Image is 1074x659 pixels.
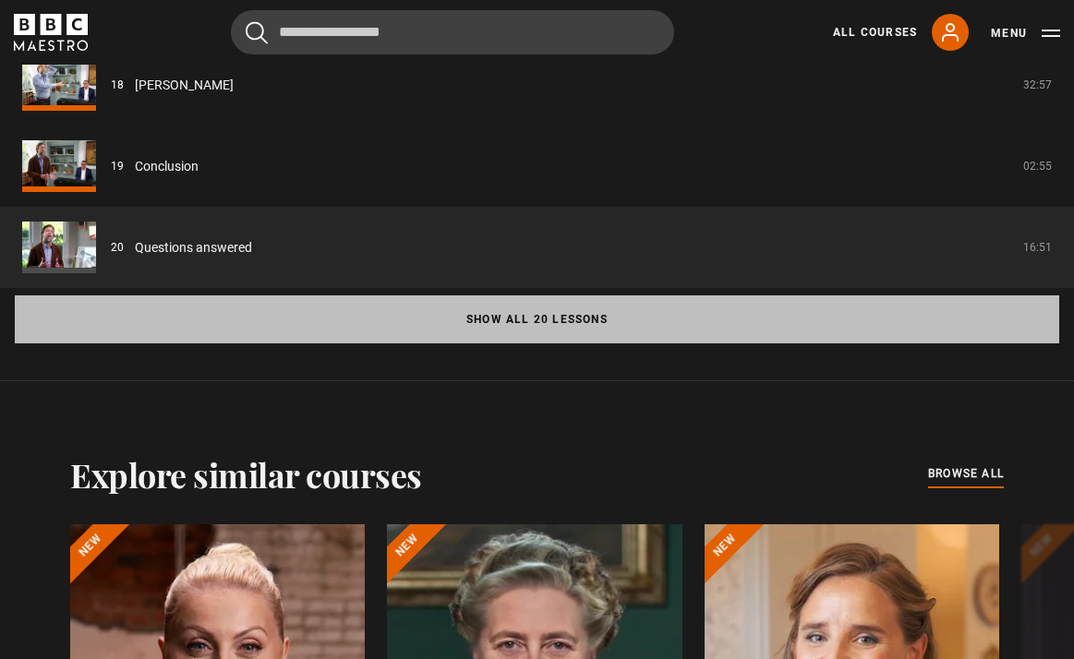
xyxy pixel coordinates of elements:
input: Search [231,10,674,54]
a: browse all [928,464,1004,485]
a: Questions answered [135,238,252,258]
button: Submit the search query [246,21,268,44]
a: All Courses [833,24,917,41]
a: Conclusion [135,157,199,176]
button: Toggle navigation [991,24,1060,42]
a: [PERSON_NAME] [135,76,234,95]
svg: BBC Maestro [14,14,88,51]
button: Show all 20 lessons [15,295,1059,343]
h2: Explore similar courses [70,455,422,494]
span: browse all [928,464,1004,483]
